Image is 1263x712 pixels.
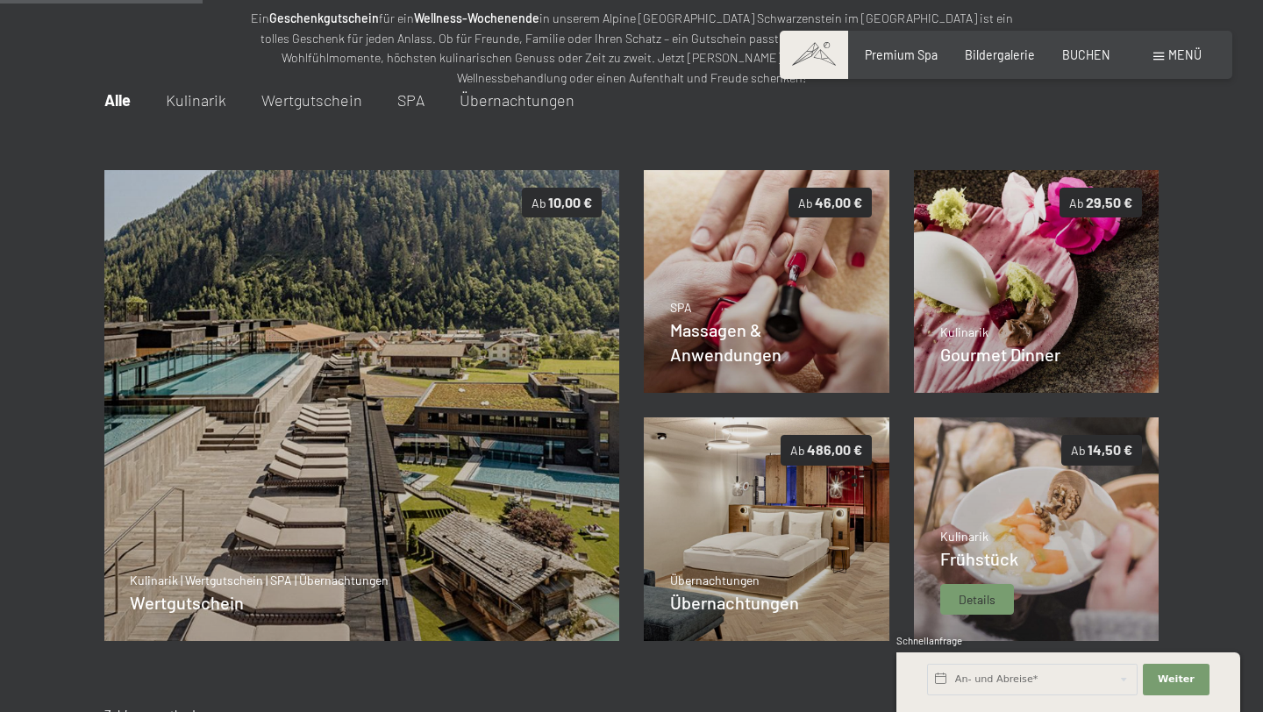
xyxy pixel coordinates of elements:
[1168,47,1202,62] span: Menü
[1158,673,1195,687] span: Weiter
[246,9,1017,88] p: Ein für ein in unserem Alpine [GEOGRAPHIC_DATA] Schwarzenstein im [GEOGRAPHIC_DATA] ist ein tolle...
[269,11,379,25] strong: Geschenkgutschein
[965,47,1035,62] a: Bildergalerie
[1062,47,1110,62] a: BUCHEN
[896,635,962,646] span: Schnellanfrage
[1143,664,1209,695] button: Weiter
[414,11,539,25] strong: Wellness-Wochenende
[865,47,938,62] a: Premium Spa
